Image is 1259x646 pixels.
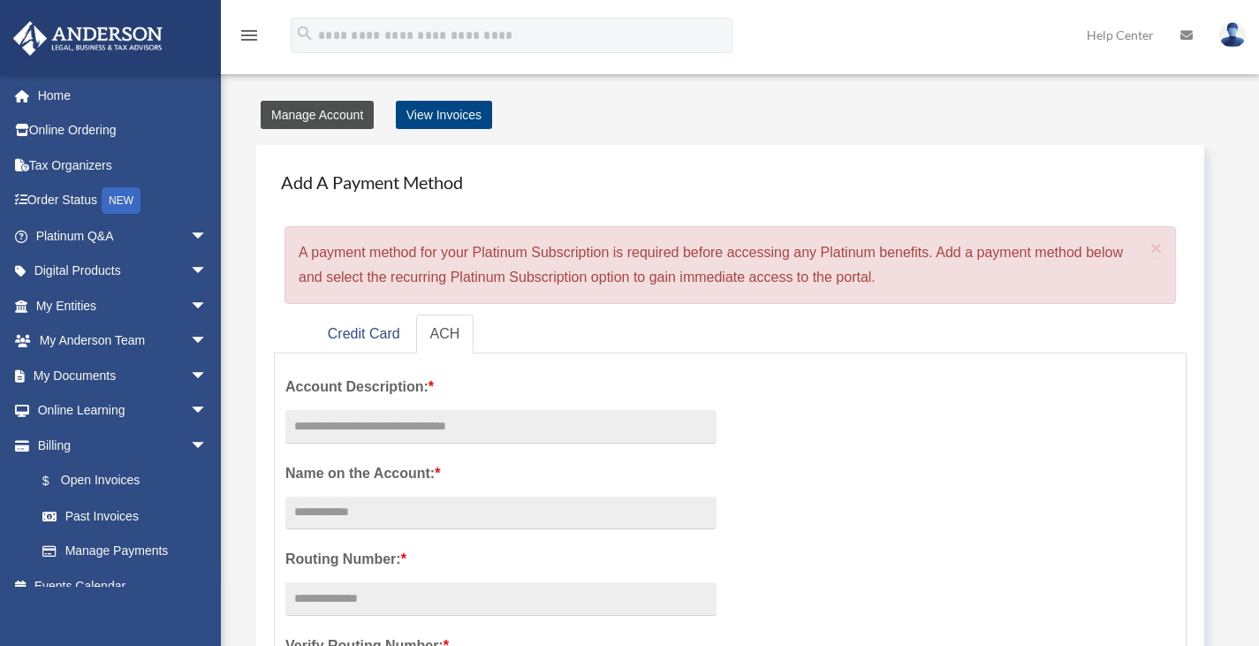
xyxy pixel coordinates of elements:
[190,393,225,429] span: arrow_drop_down
[12,358,234,393] a: My Documentsarrow_drop_down
[12,113,234,148] a: Online Ordering
[416,315,474,354] a: ACH
[12,568,234,604] a: Events Calendar
[274,163,1187,201] h4: Add A Payment Method
[285,547,717,572] label: Routing Number:
[52,470,61,492] span: $
[190,428,225,464] span: arrow_drop_down
[25,463,234,499] a: $Open Invoices
[12,393,234,429] a: Online Learningarrow_drop_down
[314,315,414,354] a: Credit Card
[396,101,492,129] a: View Invoices
[239,31,260,46] a: menu
[285,375,717,399] label: Account Description:
[190,254,225,290] span: arrow_drop_down
[261,101,374,129] a: Manage Account
[285,461,717,486] label: Name on the Account:
[12,428,234,463] a: Billingarrow_drop_down
[12,78,234,113] a: Home
[25,498,234,534] a: Past Invoices
[12,288,234,323] a: My Entitiesarrow_drop_down
[190,358,225,394] span: arrow_drop_down
[12,323,234,359] a: My Anderson Teamarrow_drop_down
[12,254,234,289] a: Digital Productsarrow_drop_down
[12,218,234,254] a: Platinum Q&Aarrow_drop_down
[12,183,234,219] a: Order StatusNEW
[295,24,315,43] i: search
[1151,238,1163,258] span: ×
[12,148,234,183] a: Tax Organizers
[1219,22,1246,48] img: User Pic
[190,323,225,360] span: arrow_drop_down
[284,226,1176,304] div: A payment method for your Platinum Subscription is required before accessing any Platinum benefit...
[25,534,225,569] a: Manage Payments
[8,21,168,56] img: Anderson Advisors Platinum Portal
[239,25,260,46] i: menu
[1151,239,1163,257] button: Close
[190,288,225,324] span: arrow_drop_down
[190,218,225,255] span: arrow_drop_down
[102,187,140,214] div: NEW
